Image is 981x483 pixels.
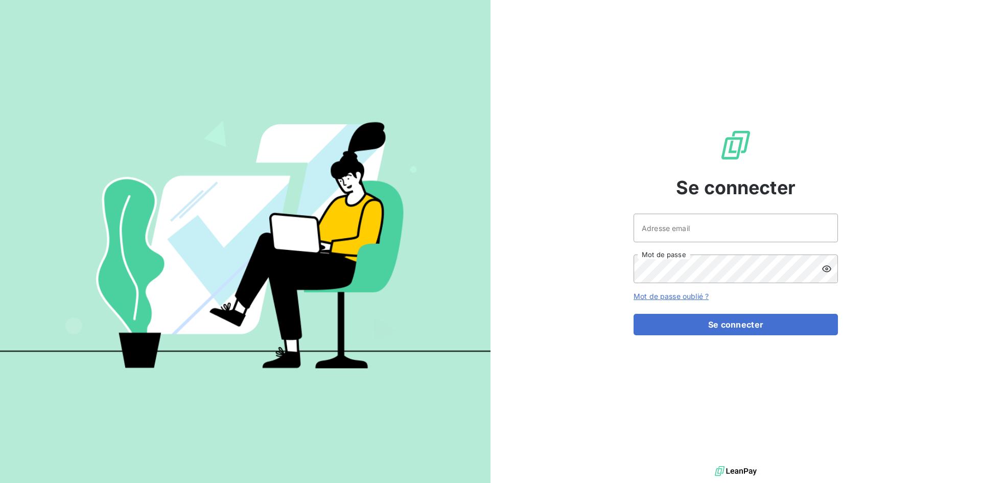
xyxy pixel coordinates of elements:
[634,214,838,242] input: placeholder
[715,464,757,479] img: logo
[676,174,796,201] span: Se connecter
[634,314,838,335] button: Se connecter
[634,292,709,301] a: Mot de passe oublié ?
[719,129,752,162] img: Logo LeanPay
